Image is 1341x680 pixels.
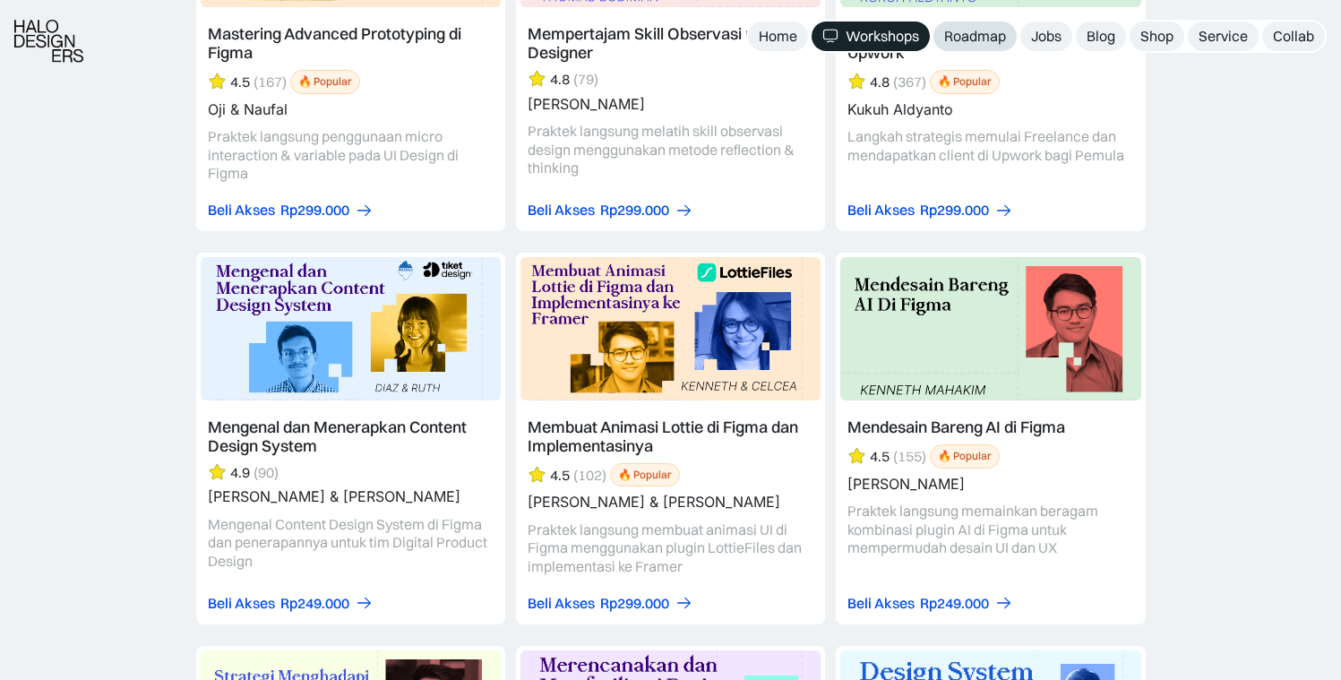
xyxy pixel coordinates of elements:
a: Beli AksesRp249.000 [208,594,374,613]
div: Shop [1140,27,1173,46]
a: Workshops [812,22,930,51]
div: Jobs [1031,27,1062,46]
div: Collab [1273,27,1314,46]
a: Shop [1130,22,1184,51]
div: Beli Akses [208,594,275,613]
a: Roadmap [933,22,1017,51]
div: Rp249.000 [280,594,349,613]
a: Blog [1076,22,1126,51]
a: Beli AksesRp299.000 [208,201,374,219]
div: Beli Akses [847,201,915,219]
div: Rp299.000 [920,201,989,219]
div: Beli Akses [528,594,595,613]
a: Beli AksesRp249.000 [847,594,1013,613]
div: Roadmap [944,27,1006,46]
div: Beli Akses [528,201,595,219]
a: Home [748,22,808,51]
div: Beli Akses [847,594,915,613]
div: Rp299.000 [600,594,669,613]
div: Rp249.000 [920,594,989,613]
div: Home [759,27,797,46]
div: Service [1199,27,1248,46]
a: Jobs [1020,22,1072,51]
a: Service [1188,22,1259,51]
div: Beli Akses [208,201,275,219]
a: Beli AksesRp299.000 [847,201,1013,219]
a: Beli AksesRp299.000 [528,594,693,613]
div: Rp299.000 [600,201,669,219]
div: Rp299.000 [280,201,349,219]
div: Workshops [846,27,919,46]
a: Beli AksesRp299.000 [528,201,693,219]
a: Collab [1262,22,1325,51]
div: Blog [1087,27,1115,46]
